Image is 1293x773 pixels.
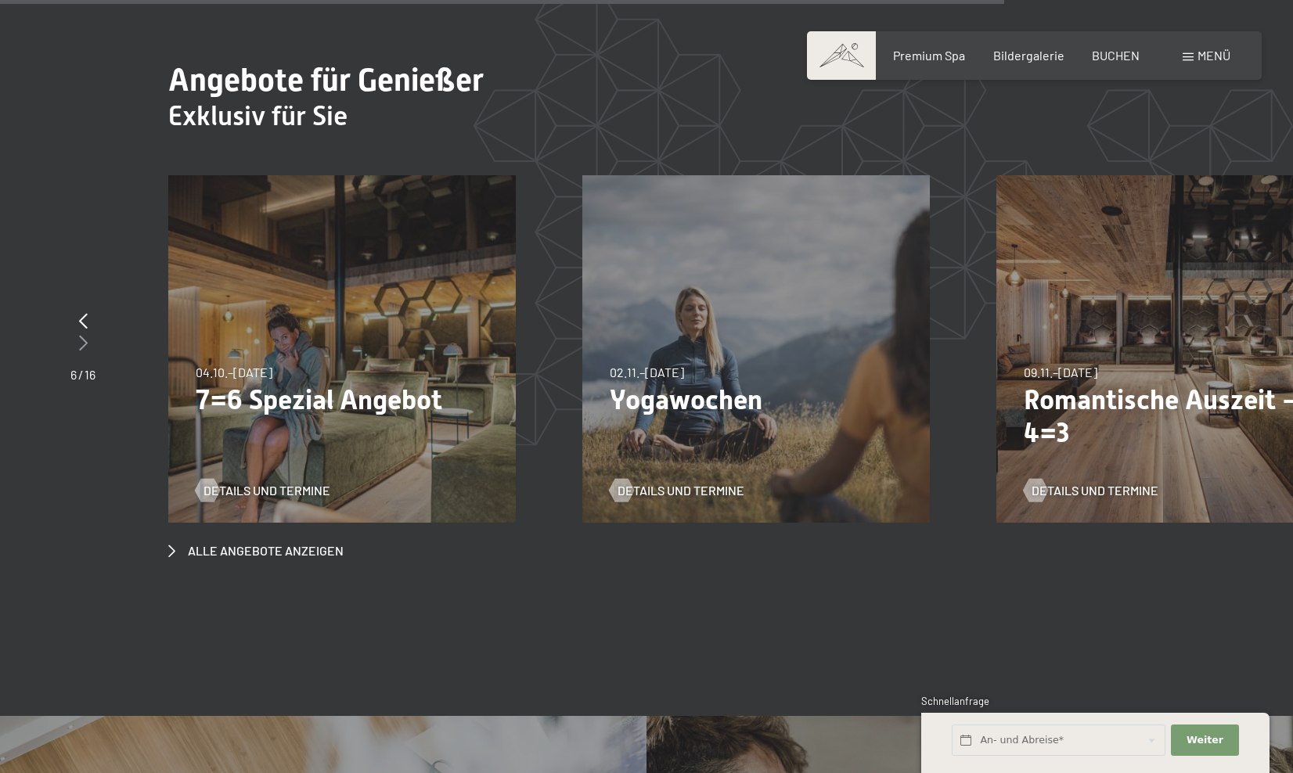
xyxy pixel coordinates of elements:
span: Weiter [1187,733,1223,747]
span: Details und Termine [203,482,330,499]
a: Details und Termine [610,482,744,499]
a: Alle Angebote anzeigen [168,542,344,559]
span: 6 [70,367,77,382]
span: 02.11.–[DATE] [610,365,684,379]
span: Alle Angebote anzeigen [188,542,344,559]
span: Schnellanfrage [921,695,989,707]
span: Angebote für Genießer [168,62,484,99]
a: Bildergalerie [993,48,1064,63]
span: Details und Termine [1032,482,1158,499]
span: / [78,367,83,382]
button: Weiter [1171,724,1238,757]
a: Details und Termine [1024,482,1158,499]
span: Menü [1198,48,1230,63]
span: Details und Termine [618,482,744,499]
a: BUCHEN [1092,48,1140,63]
span: 09.11.–[DATE] [1024,365,1097,379]
p: Yogawochen [610,383,902,416]
a: Premium Spa [893,48,965,63]
span: Exklusiv für Sie [168,100,348,131]
span: 16 [85,367,95,382]
span: 04.10.–[DATE] [196,365,272,379]
a: Details und Termine [196,482,330,499]
p: 7=6 Spezial Angebot [196,383,488,416]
